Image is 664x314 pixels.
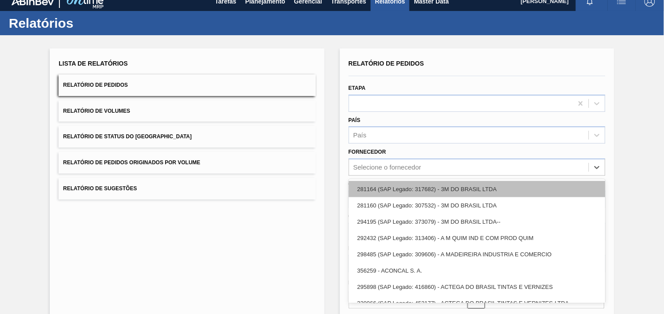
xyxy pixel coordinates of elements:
div: 281160 (SAP Legado: 307532) - 3M DO BRASIL LTDA [349,197,605,214]
label: País [349,117,361,123]
span: Relatório de Pedidos [63,82,128,88]
h1: Relatórios [9,18,165,28]
span: Relatório de Pedidos [349,60,424,67]
label: Fornecedor [349,149,386,155]
div: Selecione o fornecedor [354,164,421,171]
div: País [354,132,367,139]
div: 292432 (SAP Legado: 313406) - A M QUIM IND E COM PROD QUIM [349,230,605,246]
div: 294195 (SAP Legado: 373079) - 3M DO BRASIL LTDA-- [349,214,605,230]
button: Relatório de Sugestões [59,178,315,199]
span: Relatório de Sugestões [63,185,137,192]
button: Relatório de Volumes [59,100,315,122]
span: Relatório de Status do [GEOGRAPHIC_DATA] [63,133,192,140]
label: Etapa [349,85,366,91]
button: Relatório de Pedidos [59,74,315,96]
span: Relatório de Volumes [63,108,130,114]
div: 298485 (SAP Legado: 309606) - A MADEIREIRA INDUSTRIA E COMERCIO [349,246,605,262]
button: Relatório de Status do [GEOGRAPHIC_DATA] [59,126,315,148]
div: 320966 (SAP Legado: 452177) - ACTEGA DO BRASIL TINTAS E VERNIZES-LTDA.- [349,295,605,311]
div: 356259 - ACONCAL S. A. [349,262,605,279]
button: Relatório de Pedidos Originados por Volume [59,152,315,174]
div: 295898 (SAP Legado: 416860) - ACTEGA DO BRASIL TINTAS E VERNIZES [349,279,605,295]
div: 281164 (SAP Legado: 317682) - 3M DO BRASIL LTDA [349,181,605,197]
span: Lista de Relatórios [59,60,128,67]
span: Relatório de Pedidos Originados por Volume [63,159,200,166]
